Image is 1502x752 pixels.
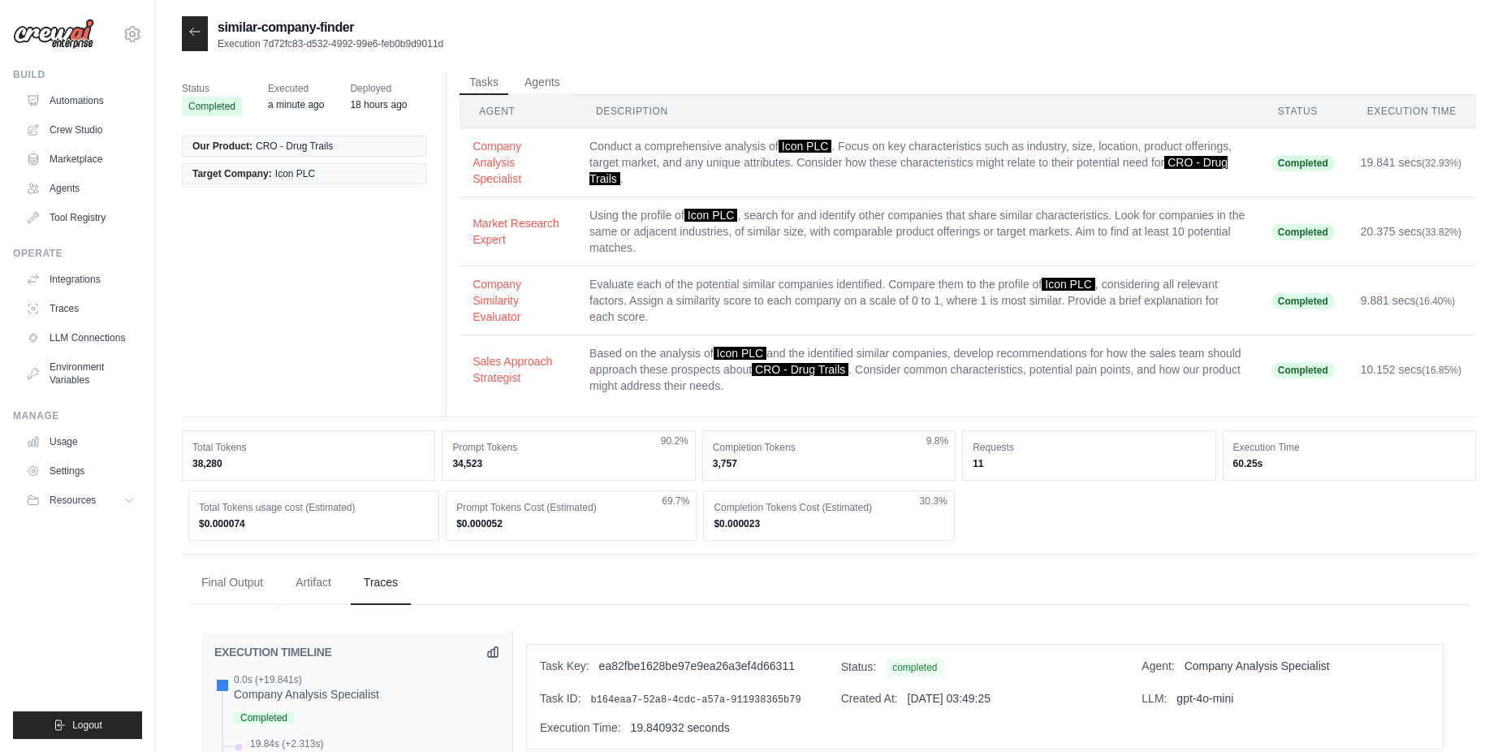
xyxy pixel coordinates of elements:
td: 19.841 secs [1348,128,1476,197]
dd: 11 [973,457,1205,470]
span: Completed [1271,155,1335,171]
a: LLM Connections [19,325,142,351]
a: Agents [19,175,142,201]
td: Conduct a comprehensive analysis of . Focus on key characteristics such as industry, size, locati... [576,128,1258,197]
button: Sales Approach Strategist [473,353,563,386]
span: 90.2% [661,434,688,447]
span: Icon PLC [1042,278,1095,291]
a: Settings [19,458,142,484]
button: Agents [515,71,570,95]
span: Icon PLC [779,140,832,153]
span: (16.85%) [1422,365,1461,376]
td: Using the profile of , search for and identify other companies that share similar characteristics... [576,197,1258,266]
span: (16.40%) [1416,296,1456,307]
div: Company Analysis Specialist [234,686,379,702]
dt: Execution Time [1233,441,1465,454]
div: Manage [13,409,142,422]
span: Completed [1271,362,1335,378]
span: LLM: [1142,692,1167,705]
span: b164eaa7-52a8-4cdc-a57a-911938365b79 [590,694,801,706]
button: Market Research Expert [473,215,563,248]
span: Deployed [350,80,407,97]
span: Icon PLC [714,347,767,360]
dd: $0.000023 [714,517,943,530]
span: Completed [1271,293,1335,309]
button: Logout [13,711,142,739]
dd: 60.25s [1233,457,1465,470]
span: Status: [841,660,877,673]
img: Logo [13,19,94,50]
div: Build [13,68,142,81]
div: 19.84s (+2.313s) [250,737,323,750]
a: Automations [19,88,142,114]
span: Logout [72,719,102,732]
td: Evaluate each of the potential similar companies identified. Compare them to the profile of , con... [576,266,1258,335]
td: 9.881 secs [1348,266,1476,335]
span: Agent: [1142,659,1174,672]
span: Task Key: [540,659,589,672]
th: Agent [460,95,576,128]
dd: $0.000074 [199,517,429,530]
span: Company Analysis Specialist [1185,659,1330,672]
span: CRO - Drug Trails [256,140,333,153]
th: Status [1258,95,1348,128]
a: Environment Variables [19,354,142,393]
dt: Prompt Tokens [452,441,684,454]
p: Execution 7d72fc83-d532-4992-99e6-feb0b9d9011d [218,37,443,50]
time: September 2, 2025 at 15:50 IST [350,99,407,110]
span: Execution Time: [540,721,621,734]
td: 20.375 secs [1348,197,1476,266]
button: Tasks [460,71,508,95]
button: Final Output [188,561,276,605]
a: Traces [19,296,142,322]
iframe: Chat Widget [1421,674,1502,752]
span: 9.8% [926,434,948,447]
a: Crew Studio [19,117,142,143]
dt: Completion Tokens [713,441,945,454]
button: Traces [351,561,411,605]
dt: Completion Tokens Cost (Estimated) [714,501,943,514]
h2: similar-company-finder [218,18,443,37]
span: Completed [182,97,242,116]
dd: 34,523 [452,457,684,470]
span: 30.3% [920,495,947,508]
span: ea82fbe1628be97e9ea26a3ef4d66311 [599,659,795,672]
span: Target Company: [192,167,272,180]
button: Artifact [283,561,344,605]
a: Usage [19,429,142,455]
button: Company Similarity Evaluator [473,276,563,325]
span: gpt-4o-mini [1176,692,1233,705]
span: Resources [50,494,96,507]
button: Resources [19,487,142,513]
time: September 3, 2025 at 09:19 IST [268,99,324,110]
a: Tool Registry [19,205,142,231]
span: Our Product: [192,140,252,153]
dd: 38,280 [192,457,425,470]
span: 19.840932 seconds [631,721,730,734]
span: [DATE] 03:49:25 [908,692,991,705]
dd: $0.000052 [456,517,686,530]
span: Executed [268,80,324,97]
td: Based on the analysis of and the identified similar companies, develop recommendations for how th... [576,335,1258,404]
dt: Requests [973,441,1205,454]
dd: 3,757 [713,457,945,470]
a: Marketplace [19,146,142,172]
dt: Prompt Tokens Cost (Estimated) [456,501,686,514]
span: (32.93%) [1422,158,1461,169]
span: Icon PLC [275,167,315,180]
span: completed [886,658,943,677]
th: Execution Time [1348,95,1476,128]
span: CRO - Drug Trails [752,363,848,376]
span: 69.7% [662,495,689,508]
a: Integrations [19,266,142,292]
dt: Total Tokens [192,441,425,454]
span: Completed [1271,224,1335,240]
span: Task ID: [540,692,581,705]
span: Completed [234,712,294,724]
span: Icon PLC [684,209,738,222]
dt: Total Tokens usage cost (Estimated) [199,501,429,514]
th: Description [576,95,1258,128]
span: Created At: [841,692,898,705]
td: 10.152 secs [1348,335,1476,404]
